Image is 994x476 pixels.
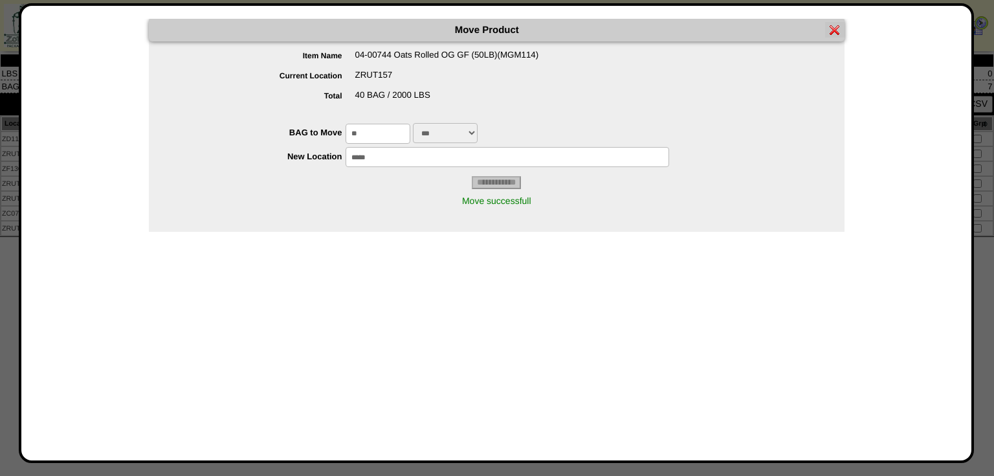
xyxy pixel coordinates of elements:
[175,90,845,110] div: 40 BAG / 2000 LBS
[175,70,845,90] div: ZRUT157
[175,50,845,70] div: 04-00744 Oats Rolled OG GF (50LB)(MGM114)
[175,71,355,80] label: Current Location
[830,25,840,35] img: error.gif
[175,128,346,137] label: BAG to Move
[149,19,845,41] div: Move Product
[149,189,845,212] div: Move successfull
[175,152,346,161] label: New Location
[175,91,355,100] label: Total
[175,51,355,60] label: Item Name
